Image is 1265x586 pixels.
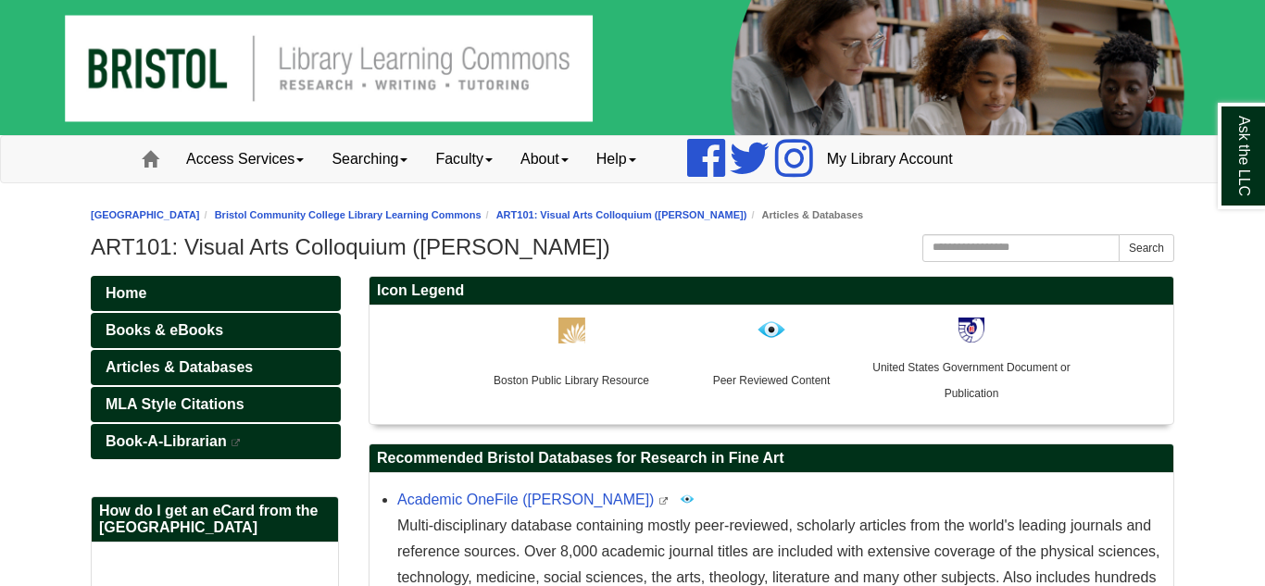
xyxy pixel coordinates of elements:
a: About [507,136,582,182]
span: Home [106,285,146,301]
span: Books & eBooks [106,322,223,338]
span: Book-A-Librarian [106,433,227,449]
h2: How do I get an eCard from the [GEOGRAPHIC_DATA] [92,497,338,542]
span: MLA Style Citations [106,396,244,412]
li: Articles & Databases [746,206,863,224]
a: Access Services [172,136,318,182]
img: Peer Reviewed [680,492,695,506]
a: Bristol Community College Library Learning Commons [215,209,482,220]
img: http://lgimages.s3.amazonaws.com/data/imagemanager/89541/government_document.jpg [958,318,984,343]
img: http://lgimages.s3.amazonaws.com/data/imagemanager/89541/peer_review_icon.png [757,315,786,344]
span: United States Government Document or Publication [872,361,1070,400]
a: Academic OneFile ([PERSON_NAME]) [397,492,654,507]
a: [GEOGRAPHIC_DATA] [91,209,200,220]
a: Book-A-Librarian [91,424,341,459]
a: My Library Account [813,136,967,182]
span: Articles & Databases [106,359,253,375]
h1: ART101: Visual Arts Colloquium ([PERSON_NAME]) [91,234,1174,260]
h2: Recommended Bristol Databases for Research in Fine Art [369,444,1173,473]
a: Searching [318,136,421,182]
a: Articles & Databases [91,350,341,385]
a: Books & eBooks [91,313,341,348]
h2: Icon Legend [369,277,1173,305]
a: ART101: Visual Arts Colloquium ([PERSON_NAME]) [496,209,747,220]
i: This link opens in a new window [658,497,670,505]
i: This link opens in a new window [231,439,242,447]
span: Peer Reviewed Content [713,374,831,387]
a: MLA Style Citations [91,387,341,422]
a: Help [582,136,650,182]
button: Search [1119,234,1174,262]
a: Faculty [421,136,507,182]
a: Home [91,276,341,311]
nav: breadcrumb [91,206,1174,224]
span: Boston Public Library Resource [494,374,649,387]
img: http://lgimages.s3.amazonaws.com/data/imagemanager/89541/bpl.png [558,318,585,343]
